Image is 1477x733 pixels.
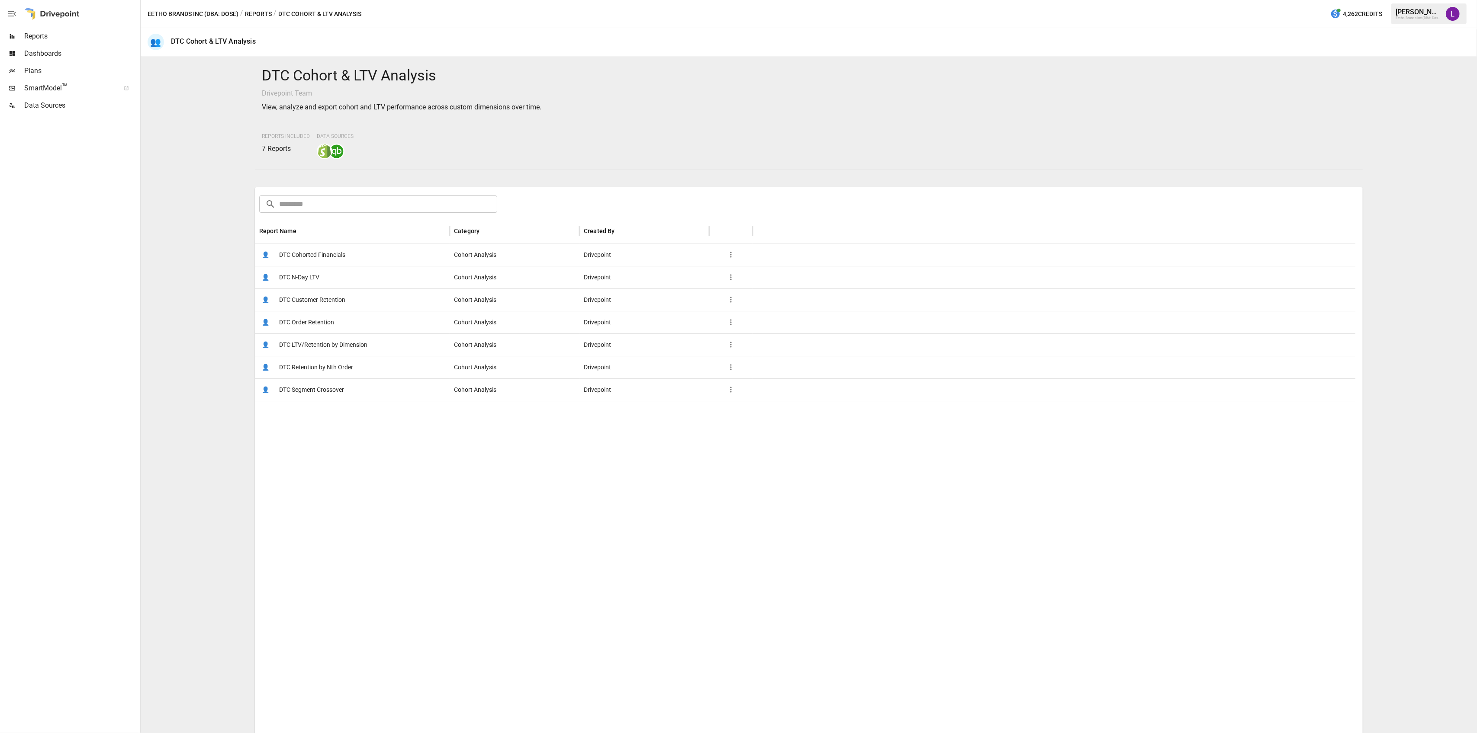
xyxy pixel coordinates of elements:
span: Reports [24,31,138,42]
button: Eetho Brands Inc (DBA: Dose) [148,9,238,19]
div: Cohort Analysis [450,333,579,356]
p: 7 Reports [262,144,310,154]
p: Drivepoint Team [262,88,1356,99]
button: Sort [480,225,492,237]
p: View, analyze and export cohort and LTV performance across custom dimensions over time. [262,102,1356,112]
span: DTC N-Day LTV [279,266,319,288]
span: Data Sources [317,133,354,139]
div: Drivepoint [579,378,709,401]
div: Report Name [259,227,296,234]
span: ™ [62,82,68,93]
span: DTC LTV/Retention by Dimension [279,334,367,356]
span: DTC Order Retention [279,311,334,333]
div: Cohort Analysis [450,243,579,266]
h4: DTC Cohort & LTV Analysis [262,67,1356,85]
span: DTC Segment Crossover [279,379,344,401]
div: Drivepoint [579,333,709,356]
button: 4,262Credits [1327,6,1386,22]
div: DTC Cohort & LTV Analysis [171,37,256,45]
span: Plans [24,66,138,76]
span: Reports Included [262,133,310,139]
div: Drivepoint [579,288,709,311]
div: Drivepoint [579,266,709,288]
div: Drivepoint [579,243,709,266]
div: / [274,9,277,19]
img: quickbooks [330,144,344,158]
span: 4,262 Credits [1343,9,1382,19]
div: / [240,9,243,19]
img: shopify [318,144,331,158]
span: 👤 [259,271,272,284]
button: Libby Knowles [1441,2,1465,26]
button: Sort [616,225,628,237]
span: DTC Retention by Nth Order [279,356,353,378]
button: Sort [297,225,309,237]
span: 👤 [259,293,272,306]
span: 👤 [259,361,272,374]
span: Data Sources [24,100,138,111]
div: [PERSON_NAME] [1396,8,1441,16]
span: Dashboards [24,48,138,59]
div: Created By [584,227,615,234]
span: 👤 [259,316,272,329]
div: Drivepoint [579,356,709,378]
span: 👤 [259,383,272,396]
span: DTC Customer Retention [279,289,345,311]
button: Reports [245,9,272,19]
div: Drivepoint [579,311,709,333]
div: Category [454,227,479,234]
div: Cohort Analysis [450,378,579,401]
div: Cohort Analysis [450,288,579,311]
div: Cohort Analysis [450,356,579,378]
span: 👤 [259,248,272,261]
div: Cohort Analysis [450,311,579,333]
div: 👥 [148,34,164,50]
img: Libby Knowles [1446,7,1460,21]
span: DTC Cohorted Financials [279,244,345,266]
span: SmartModel [24,83,114,93]
span: 👤 [259,338,272,351]
div: Cohort Analysis [450,266,579,288]
div: Eetho Brands Inc (DBA: Dose) [1396,16,1441,20]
